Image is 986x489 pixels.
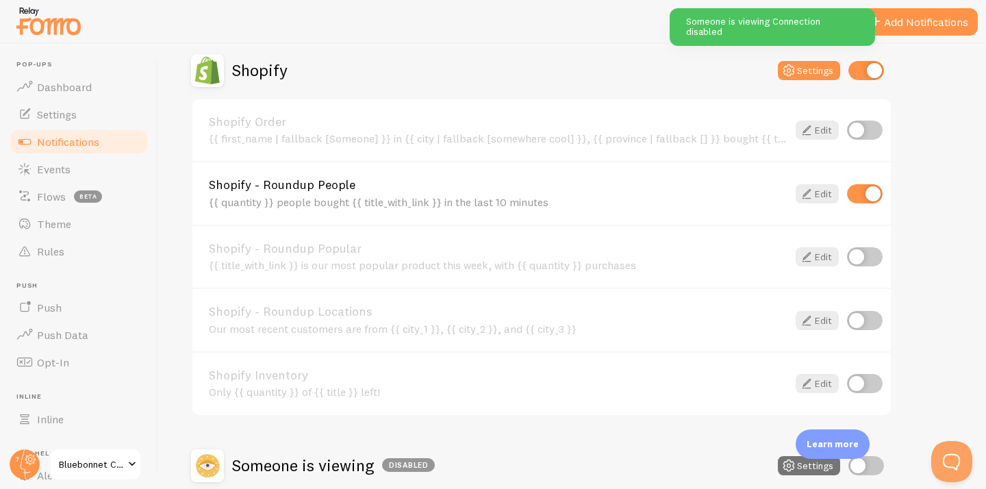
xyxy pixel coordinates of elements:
[49,448,142,481] a: Bluebonnet Case
[778,61,840,80] button: Settings
[209,242,787,255] a: Shopify - Roundup Popular
[778,456,840,475] button: Settings
[209,196,787,208] div: {{ quantity }} people bought {{ title_with_link }} in the last 10 minutes
[8,321,149,349] a: Push Data
[37,162,71,176] span: Events
[8,238,149,265] a: Rules
[74,190,102,203] span: beta
[931,441,972,482] iframe: Help Scout Beacon - Open
[37,244,64,258] span: Rules
[807,438,859,451] p: Learn more
[8,405,149,433] a: Inline
[16,281,149,290] span: Push
[8,101,149,128] a: Settings
[232,455,435,476] h2: Someone is viewing
[8,73,149,101] a: Dashboard
[191,54,224,87] img: Shopify
[37,355,69,369] span: Opt-In
[8,155,149,183] a: Events
[382,458,435,472] div: Disabled
[8,210,149,238] a: Theme
[37,328,88,342] span: Push Data
[37,301,62,314] span: Push
[37,108,77,121] span: Settings
[209,386,787,398] div: Only {{ quantity }} of {{ title }} left!
[209,323,787,335] div: Our most recent customers are from {{ city_1 }}, {{ city_2 }}, and {{ city_3 }}
[232,60,288,81] h2: Shopify
[209,132,787,145] div: {{ first_name | fallback [Someone] }} in {{ city | fallback [somewhere cool] }}, {{ province | fa...
[796,374,839,393] a: Edit
[209,369,787,381] a: Shopify Inventory
[8,128,149,155] a: Notifications
[209,179,787,191] a: Shopify - Roundup People
[796,247,839,266] a: Edit
[796,311,839,330] a: Edit
[209,116,787,128] a: Shopify Order
[670,8,875,46] div: Someone is viewing Connection disabled
[37,190,66,203] span: Flows
[37,80,92,94] span: Dashboard
[37,412,64,426] span: Inline
[796,429,870,459] div: Learn more
[8,294,149,321] a: Push
[209,305,787,318] a: Shopify - Roundup Locations
[37,135,99,149] span: Notifications
[37,217,71,231] span: Theme
[14,3,83,38] img: fomo-relay-logo-orange.svg
[16,60,149,69] span: Pop-ups
[16,392,149,401] span: Inline
[209,259,787,271] div: {{ title_with_link }} is our most popular product this week, with {{ quantity }} purchases
[191,449,224,482] img: Someone is viewing
[59,456,124,473] span: Bluebonnet Case
[796,184,839,203] a: Edit
[796,121,839,140] a: Edit
[8,349,149,376] a: Opt-In
[8,183,149,210] a: Flows beta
